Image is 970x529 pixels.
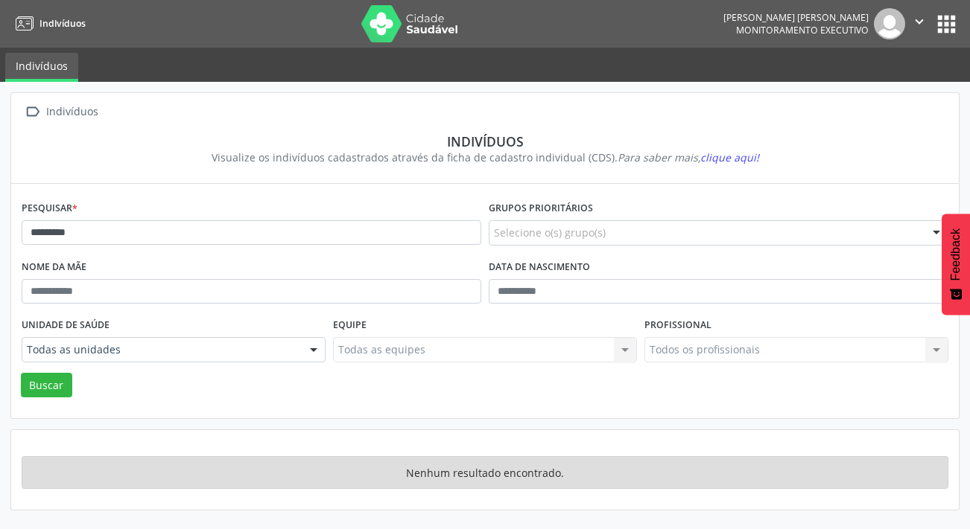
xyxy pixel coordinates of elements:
[22,456,948,489] div: Nenhum resultado encontrado.
[5,53,78,82] a: Indivíduos
[22,314,110,337] label: Unidade de saúde
[700,150,759,164] span: clique aqui!
[874,8,905,39] img: img
[494,225,606,240] span: Selecione o(s) grupo(s)
[43,101,101,123] div: Indivíduos
[933,11,960,37] button: apps
[22,101,43,123] i: 
[10,11,86,36] a: Indivíduos
[905,8,933,39] button: 
[333,314,367,337] label: Equipe
[22,101,101,123] a:  Indivíduos
[723,11,869,24] div: [PERSON_NAME] [PERSON_NAME]
[942,214,970,315] button: Feedback - Mostrar pesquisa
[949,228,963,280] span: Feedback
[644,314,711,337] label: Profissional
[22,256,86,279] label: Nome da mãe
[21,373,72,398] button: Buscar
[32,133,938,150] div: Indivíduos
[39,17,86,30] span: Indivíduos
[618,150,759,164] i: Para saber mais,
[911,13,928,30] i: 
[489,256,590,279] label: Data de nascimento
[489,197,593,220] label: Grupos prioritários
[32,150,938,165] div: Visualize os indivíduos cadastrados através da ficha de cadastro individual (CDS).
[27,342,295,357] span: Todas as unidades
[736,24,869,36] span: Monitoramento Executivo
[22,197,77,220] label: Pesquisar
